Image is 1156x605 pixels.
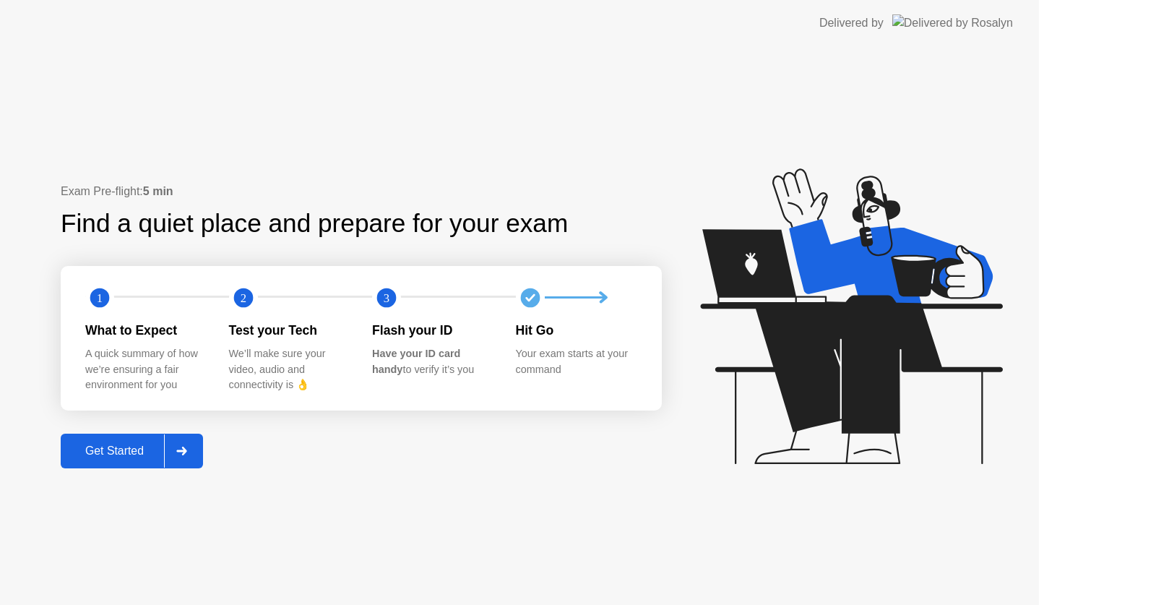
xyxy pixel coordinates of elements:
div: Hit Go [516,321,637,340]
b: 5 min [143,185,173,197]
img: Delivered by Rosalyn [892,14,1013,31]
div: We’ll make sure your video, audio and connectivity is 👌 [229,346,350,393]
div: Delivered by [819,14,884,32]
div: Test your Tech [229,321,350,340]
text: 2 [240,291,246,304]
div: Your exam starts at your command [516,346,637,377]
div: Find a quiet place and prepare for your exam [61,205,570,243]
b: Have your ID card handy [372,348,460,375]
div: to verify it’s you [372,346,493,377]
div: Flash your ID [372,321,493,340]
button: Get Started [61,434,203,468]
div: What to Expect [85,321,206,340]
text: 3 [384,291,389,304]
div: Get Started [65,445,164,458]
div: A quick summary of how we’re ensuring a fair environment for you [85,346,206,393]
text: 1 [97,291,103,304]
div: Exam Pre-flight: [61,183,662,200]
